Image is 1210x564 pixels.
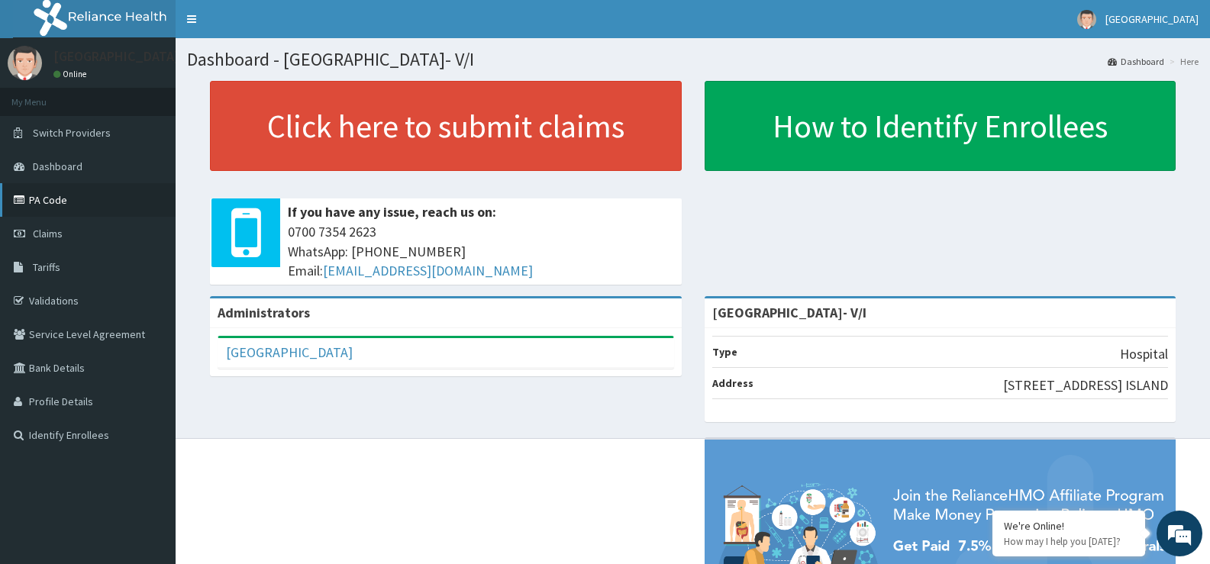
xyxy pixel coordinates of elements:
span: Tariffs [33,260,60,274]
strong: [GEOGRAPHIC_DATA]- V/I [712,304,866,321]
a: [GEOGRAPHIC_DATA] [226,343,353,361]
p: How may I help you today? [1004,535,1134,548]
textarea: Type your message and hit 'Enter' [8,390,291,443]
img: User Image [1077,10,1096,29]
b: Address [712,376,753,390]
h1: Dashboard - [GEOGRAPHIC_DATA]- V/I [187,50,1199,69]
span: 0700 7354 2623 WhatsApp: [PHONE_NUMBER] Email: [288,222,674,281]
span: Dashboard [33,160,82,173]
span: [GEOGRAPHIC_DATA] [1105,12,1199,26]
b: Administrators [218,304,310,321]
b: Type [712,345,737,359]
div: Chat with us now [79,85,257,105]
a: [EMAIL_ADDRESS][DOMAIN_NAME] [323,262,533,279]
a: Online [53,69,90,79]
a: Click here to submit claims [210,81,682,171]
div: Minimize live chat window [250,8,287,44]
img: User Image [8,46,42,80]
span: Switch Providers [33,126,111,140]
p: [STREET_ADDRESS] ISLAND [1003,375,1168,395]
a: How to Identify Enrollees [705,81,1176,171]
li: Here [1166,55,1199,68]
img: d_794563401_company_1708531726252_794563401 [28,76,62,114]
span: Claims [33,227,63,240]
b: If you have any issue, reach us on: [288,203,496,221]
a: Dashboard [1108,55,1164,68]
p: [GEOGRAPHIC_DATA] [53,50,179,63]
p: Hospital [1120,344,1168,364]
div: We're Online! [1004,519,1134,533]
span: We're online! [89,179,211,333]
